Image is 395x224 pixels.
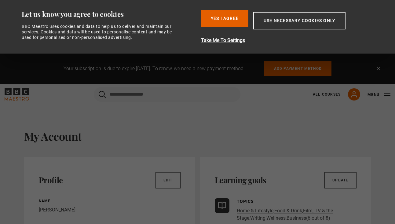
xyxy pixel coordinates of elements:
[201,37,378,44] button: Take Me To Settings
[253,12,346,29] button: Use necessary cookies only
[237,198,357,205] p: Topics
[215,175,266,185] h2: Learning goals
[266,215,286,221] a: Wellness
[5,88,29,101] svg: BBC Maestro
[99,91,106,98] button: Submit the search query
[237,208,273,214] a: Home & Lifestyle
[287,215,306,221] a: Business
[324,172,356,188] a: Update
[24,130,371,142] h1: My Account
[39,175,63,185] h2: Profile
[274,208,302,214] a: Food & Drink
[313,92,341,97] a: All Courses
[64,65,245,72] p: Your subscription is due to expire [DATE]. To renew, we need a new payment method.
[22,10,196,19] div: Let us know you agree to cookies
[39,198,181,204] p: Name
[250,215,265,221] a: Writing
[94,87,240,102] input: Search
[155,172,181,188] a: Edit
[368,92,390,98] button: Toggle navigation
[264,61,332,76] a: Add payment method
[237,207,357,222] p: , , , , , (6 out of 8)
[22,24,179,40] div: BBC Maestro uses cookies and data to help us to deliver and maintain our services. Cookies and da...
[39,206,181,214] p: [PERSON_NAME]
[201,10,248,27] button: Yes I Agree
